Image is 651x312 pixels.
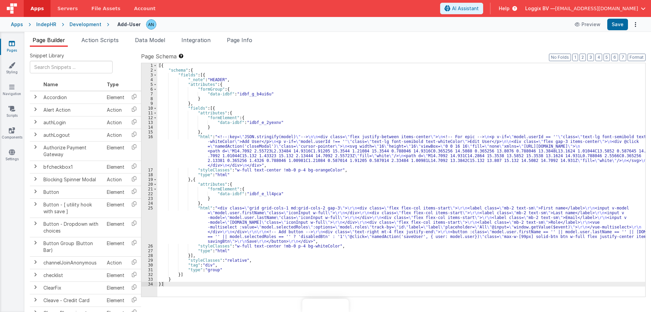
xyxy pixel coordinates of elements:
td: authLogin [41,116,104,129]
span: Data Model [135,37,165,43]
td: Element [104,269,127,281]
button: 7 [619,54,626,61]
div: 30 [141,263,157,268]
td: bfcheckbox1 [41,161,104,173]
div: 13 [141,120,157,125]
div: 4 [141,77,157,82]
div: 9 [141,101,157,106]
span: Servers [57,5,78,12]
td: Element [104,186,127,198]
td: Button - Dropdown with choices [41,218,104,237]
div: 7 [141,92,157,96]
td: Accordion [41,91,104,104]
span: File Assets [92,5,121,12]
td: channelJoinAnonymous [41,256,104,269]
div: 31 [141,268,157,272]
span: Type [107,81,119,87]
div: 19 [141,177,157,182]
img: f1d78738b441ccf0e1fcb79415a71bae [146,20,156,29]
td: checklist [41,269,104,281]
div: 17 [141,168,157,172]
td: Element [104,141,127,161]
div: 18 [141,172,157,177]
div: 16 [141,134,157,168]
div: 33 [141,277,157,282]
button: Options [631,20,640,29]
div: 5 [141,82,157,87]
div: 11 [141,111,157,115]
button: 2 [579,54,586,61]
span: Page Builder [33,37,65,43]
div: 34 [141,282,157,287]
button: 3 [587,54,594,61]
div: 12 [141,115,157,120]
div: 8 [141,96,157,101]
td: Element [104,91,127,104]
div: 22 [141,191,157,196]
span: Page Info [227,37,252,43]
td: Action [104,256,127,269]
td: Blocking Spinner Modal [41,173,104,186]
div: 32 [141,272,157,277]
div: 25 [141,206,157,244]
button: 1 [572,54,578,61]
button: 4 [595,54,602,61]
td: Authorize Payment Gateway [41,141,104,161]
button: Preview [571,19,605,30]
td: Button [41,186,104,198]
div: 26 [141,244,157,249]
td: Action [104,173,127,186]
td: authLogout [41,129,104,141]
span: Action Scripts [81,37,119,43]
div: 2 [141,68,157,73]
div: 28 [141,253,157,258]
div: Development [70,21,101,28]
span: Help [499,5,510,12]
td: Button Group (Button Bar) [41,237,104,256]
td: Alert Action [41,104,104,116]
td: Element [104,218,127,237]
td: Button - [ utility hook with save ] [41,198,104,218]
td: Element [104,281,127,294]
td: Element [104,198,127,218]
td: Cleave - Credit Card [41,294,104,307]
div: IndepHR [36,21,56,28]
span: Snippet Library [30,52,64,59]
span: Name [43,81,58,87]
button: Save [607,19,628,30]
span: Integration [181,37,211,43]
h4: Add-User [117,22,141,27]
span: Loggix BV — [525,5,555,12]
button: AI Assistant [440,3,483,14]
span: AI Assistant [452,5,479,12]
div: Apps [11,21,23,28]
div: 15 [141,130,157,134]
td: Element [104,294,127,307]
div: 3 [141,73,157,77]
div: 10 [141,106,157,111]
button: No Folds [549,54,571,61]
button: 6 [611,54,618,61]
button: 5 [604,54,610,61]
td: Action [104,129,127,141]
div: 23 [141,196,157,201]
div: 24 [141,201,157,206]
td: ClearFix [41,281,104,294]
button: Loggix BV — [EMAIL_ADDRESS][DOMAIN_NAME] [525,5,646,12]
div: 29 [141,258,157,263]
div: 27 [141,249,157,253]
div: 14 [141,125,157,130]
td: Action [104,116,127,129]
div: 20 [141,182,157,187]
div: 21 [141,187,157,191]
td: Element [104,161,127,173]
td: Element [104,237,127,256]
td: Action [104,104,127,116]
span: Page Schema [141,52,177,60]
span: [EMAIL_ADDRESS][DOMAIN_NAME] [555,5,638,12]
span: Apps [31,5,44,12]
button: Format [628,54,646,61]
div: 6 [141,87,157,92]
div: 1 [141,63,157,68]
input: Search Snippets ... [30,61,113,73]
